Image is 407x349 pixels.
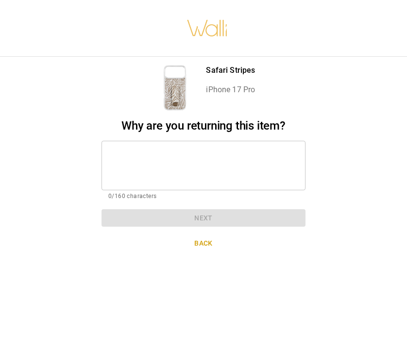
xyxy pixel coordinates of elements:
p: iPhone 17 Pro [206,84,255,96]
button: Back [102,234,305,252]
p: 0/160 characters [108,192,299,201]
img: walli-inc.myshopify.com [187,7,228,49]
h2: Why are you returning this item? [102,119,305,133]
p: Safari Stripes [206,65,255,76]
